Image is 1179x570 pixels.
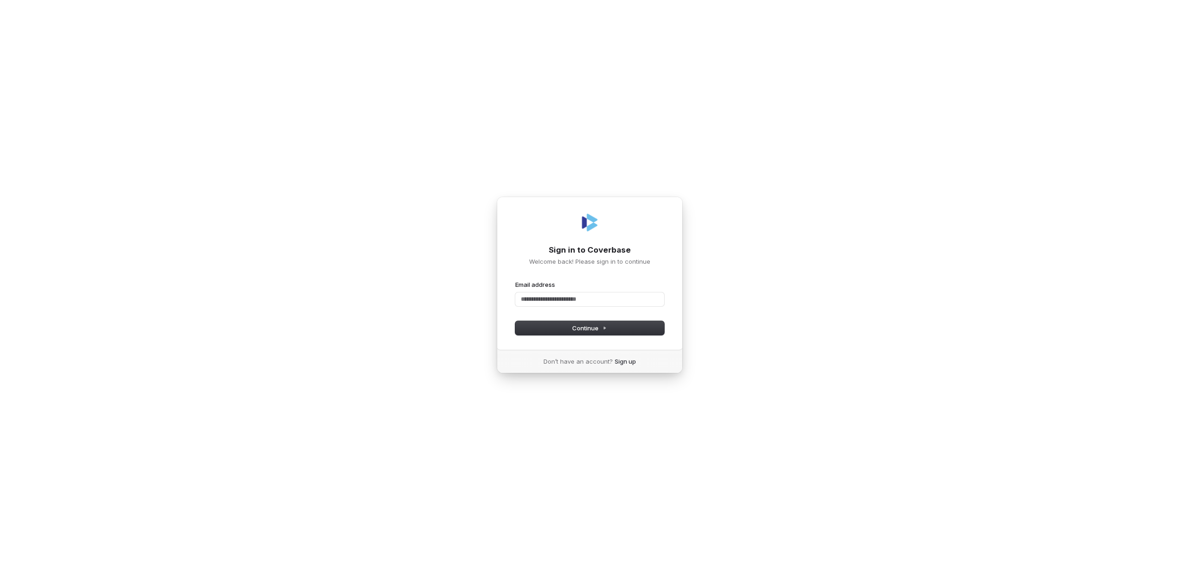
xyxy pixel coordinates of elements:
p: Welcome back! Please sign in to continue [515,257,664,266]
h1: Sign in to Coverbase [515,245,664,256]
a: Sign up [615,357,636,366]
label: Email address [515,280,555,289]
button: Continue [515,321,664,335]
span: Don’t have an account? [543,357,613,366]
img: Coverbase [579,211,601,234]
span: Continue [572,324,607,332]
